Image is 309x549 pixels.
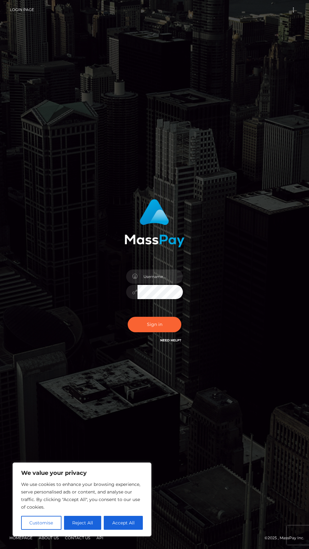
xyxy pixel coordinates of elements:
button: Customise [21,516,61,530]
p: We use cookies to enhance your browsing experience, serve personalised ads or content, and analys... [21,481,143,511]
a: Contact Us [62,533,93,543]
div: We value your privacy [13,463,151,536]
a: Need Help? [160,338,181,342]
div: © 2025 , MassPay Inc. [5,534,304,541]
img: MassPay Login [125,199,184,247]
a: API [94,533,106,543]
button: Accept All [104,516,143,530]
a: Login Page [10,3,34,16]
p: We value your privacy [21,469,143,477]
input: Username... [137,269,183,284]
button: Reject All [64,516,102,530]
a: About Us [36,533,61,543]
button: Toggle navigation [288,6,299,14]
button: Sign in [128,317,181,332]
a: Homepage [7,533,35,543]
